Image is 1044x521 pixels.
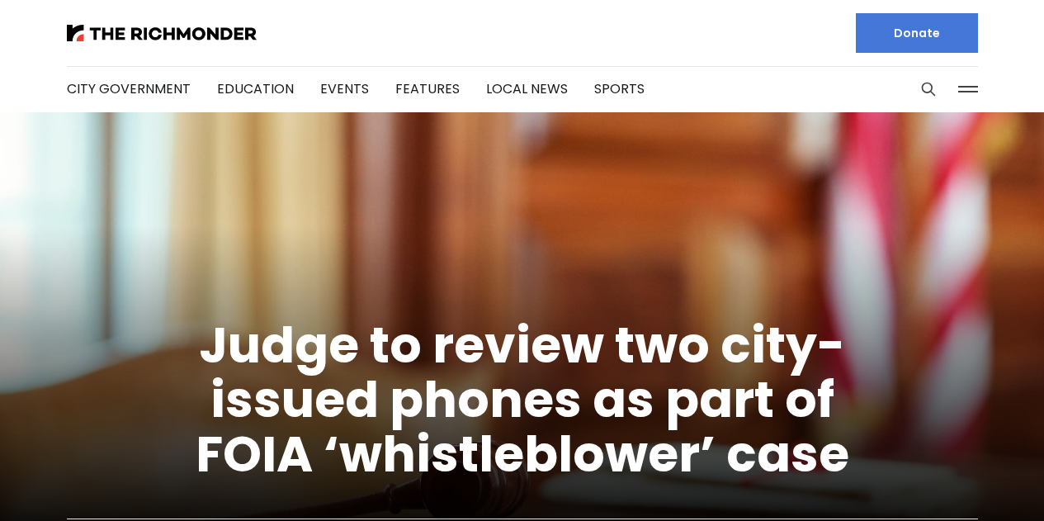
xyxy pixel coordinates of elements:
[196,310,849,489] a: Judge to review two city-issued phones as part of FOIA ‘whistleblower’ case
[217,79,294,98] a: Education
[320,79,369,98] a: Events
[856,13,978,53] a: Donate
[486,79,568,98] a: Local News
[67,79,191,98] a: City Government
[67,25,257,41] img: The Richmonder
[916,77,941,102] button: Search this site
[594,79,645,98] a: Sports
[395,79,460,98] a: Features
